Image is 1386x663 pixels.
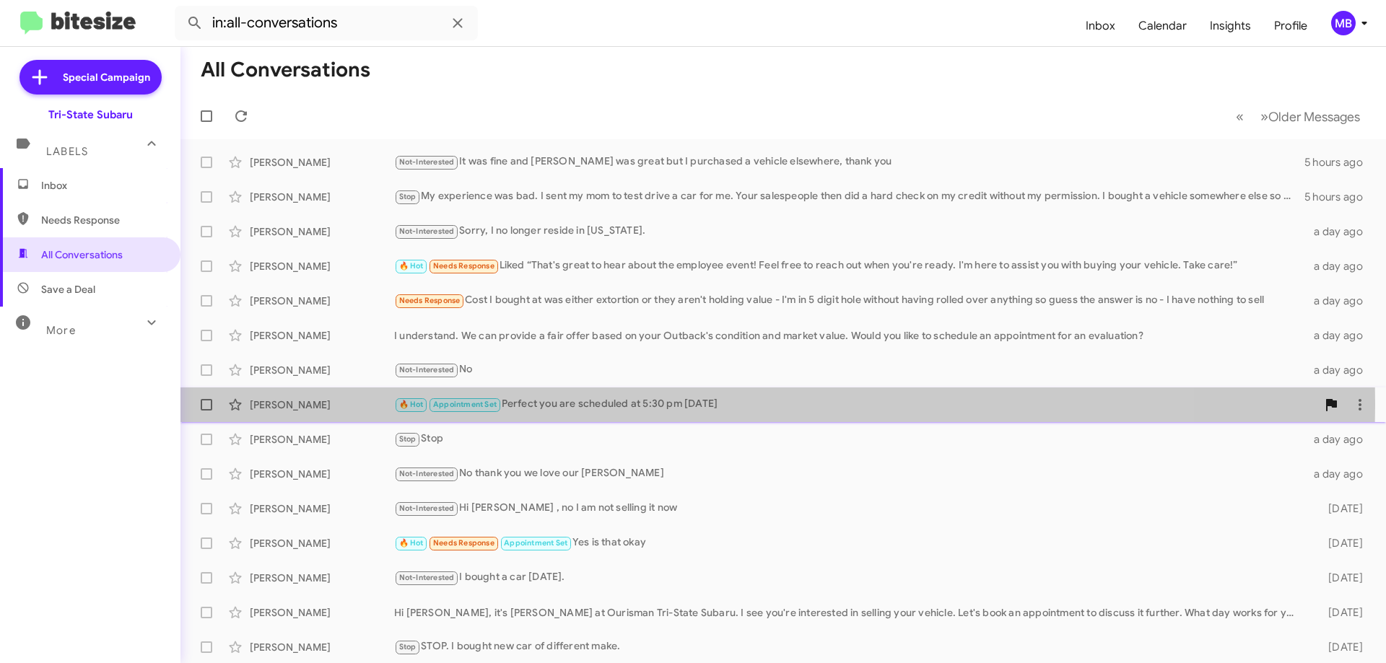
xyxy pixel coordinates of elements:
[41,213,164,227] span: Needs Response
[1236,107,1244,126] span: «
[394,258,1305,274] div: Liked “That's great to hear about the employee event! Feel free to reach out when you're ready. I...
[399,365,455,374] span: Not-Interested
[1305,640,1374,654] div: [DATE]
[1252,102,1369,131] button: Next
[399,192,417,201] span: Stop
[1305,432,1374,447] div: a day ago
[250,155,394,170] div: [PERSON_NAME]
[175,6,478,40] input: Search
[1127,5,1198,47] a: Calendar
[399,296,461,305] span: Needs Response
[250,190,394,204] div: [PERSON_NAME]
[1305,467,1374,481] div: a day ago
[1331,11,1356,35] div: MB
[250,363,394,377] div: [PERSON_NAME]
[394,396,1317,413] div: Perfect you are scheduled at 5:30 pm [DATE]
[394,638,1305,655] div: STOP. I bought new car of different make.
[399,642,417,651] span: Stop
[1268,109,1360,125] span: Older Messages
[1305,571,1374,585] div: [DATE]
[1198,5,1263,47] a: Insights
[433,261,494,271] span: Needs Response
[250,398,394,412] div: [PERSON_NAME]
[394,465,1305,482] div: No thank you we love our [PERSON_NAME]
[1305,294,1374,308] div: a day ago
[399,538,424,548] span: 🔥 Hot
[1074,5,1127,47] a: Inbox
[63,70,150,84] span: Special Campaign
[399,434,417,444] span: Stop
[250,224,394,239] div: [PERSON_NAME]
[399,504,455,513] span: Not-Interested
[250,571,394,585] div: [PERSON_NAME]
[41,178,164,193] span: Inbox
[250,467,394,481] div: [PERSON_NAME]
[504,538,567,548] span: Appointment Set
[1305,605,1374,620] div: [DATE]
[394,188,1304,205] div: My experience was bad. I sent my mom to test drive a car for me. Your salespeople then did a hard...
[399,157,455,167] span: Not-Interested
[1319,11,1370,35] button: MB
[394,605,1305,620] div: Hi [PERSON_NAME], it's [PERSON_NAME] at Ourisman Tri-State Subaru. I see you're interested in sel...
[1260,107,1268,126] span: »
[250,259,394,273] div: [PERSON_NAME]
[394,361,1305,378] div: No
[1305,328,1374,343] div: a day ago
[1305,259,1374,273] div: a day ago
[250,432,394,447] div: [PERSON_NAME]
[399,573,455,582] span: Not-Interested
[1305,363,1374,377] div: a day ago
[250,536,394,550] div: [PERSON_NAME]
[399,227,455,236] span: Not-Interested
[394,223,1305,240] div: Sorry, I no longer reside in [US_STATE].
[1263,5,1319,47] a: Profile
[399,261,424,271] span: 🔥 Hot
[41,282,95,297] span: Save a Deal
[1305,536,1374,550] div: [DATE]
[250,294,394,308] div: [PERSON_NAME]
[201,58,370,82] h1: All Conversations
[250,640,394,654] div: [PERSON_NAME]
[250,501,394,516] div: [PERSON_NAME]
[1304,155,1374,170] div: 5 hours ago
[1227,102,1252,131] button: Previous
[48,107,133,122] div: Tri-State Subaru
[250,328,394,343] div: [PERSON_NAME]
[1305,501,1374,516] div: [DATE]
[1228,102,1369,131] nav: Page navigation example
[250,605,394,620] div: [PERSON_NAME]
[394,569,1305,586] div: I bought a car [DATE].
[19,60,162,95] a: Special Campaign
[394,292,1305,309] div: Cost I bought at was either extortion or they aren't holding value - I'm in 5 digit hole without ...
[433,538,494,548] span: Needs Response
[399,469,455,478] span: Not-Interested
[394,328,1305,343] div: I understand. We can provide a fair offer based on your Outback's condition and market value. Wou...
[394,535,1305,551] div: Yes is that okay
[394,431,1305,447] div: Stop
[394,154,1304,170] div: It was fine and [PERSON_NAME] was great but I purchased a vehicle elsewhere, thank you
[1304,190,1374,204] div: 5 hours ago
[46,145,88,158] span: Labels
[1305,224,1374,239] div: a day ago
[433,400,497,409] span: Appointment Set
[399,400,424,409] span: 🔥 Hot
[46,324,76,337] span: More
[394,500,1305,517] div: Hi [PERSON_NAME] , no I am not selling it now
[41,247,123,262] span: All Conversations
